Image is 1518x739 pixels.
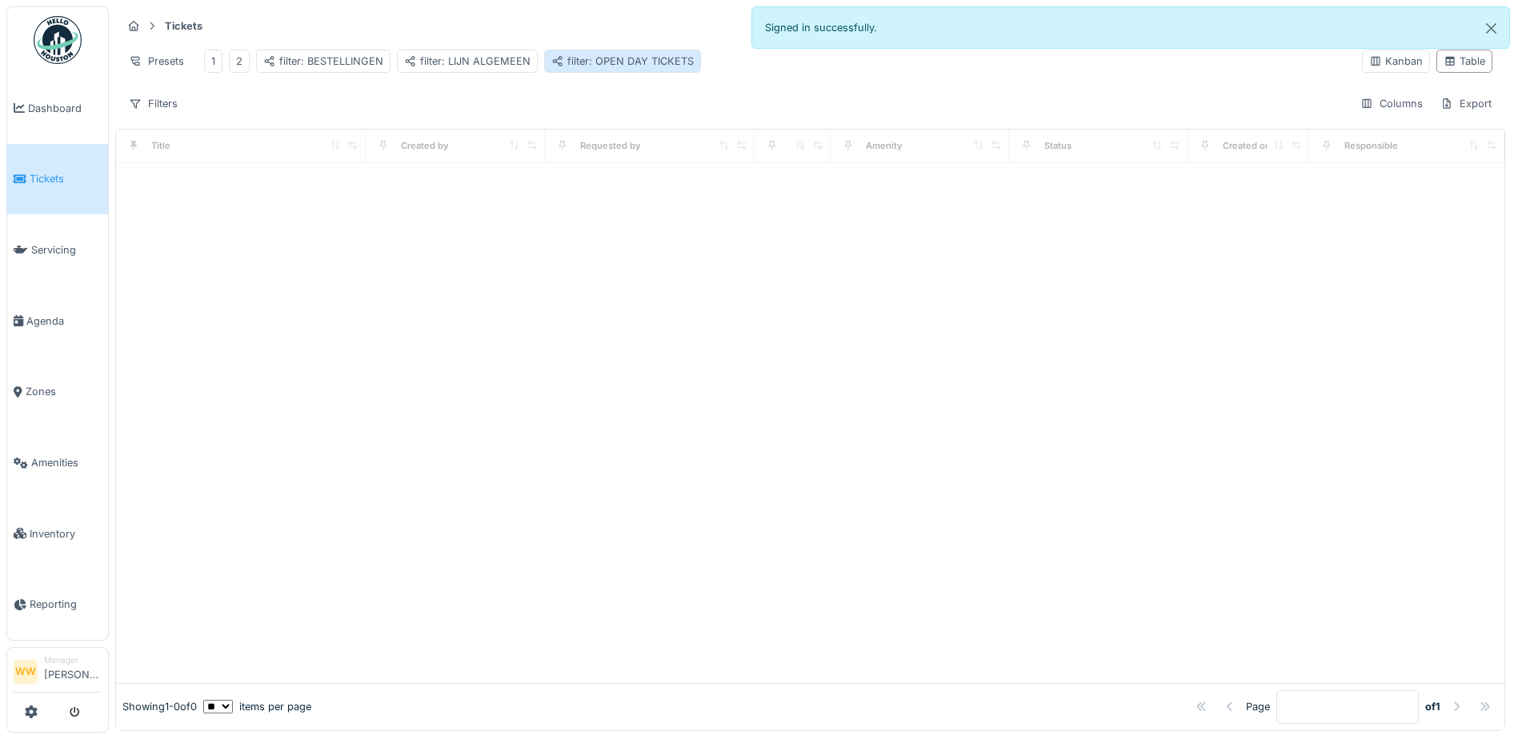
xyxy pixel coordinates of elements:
div: Signed in successfully. [751,6,1511,49]
img: Badge_color-CXgf-gQk.svg [34,16,82,64]
div: Created by [401,139,449,153]
li: [PERSON_NAME] [44,654,102,689]
span: Dashboard [28,101,102,116]
strong: of 1 [1425,699,1440,714]
div: Title [151,139,170,153]
div: Page [1246,699,1270,714]
div: Columns [1353,92,1430,115]
span: Agenda [26,314,102,329]
div: Amenity [866,139,903,153]
a: Tickets [7,144,108,215]
div: Kanban [1369,54,1423,69]
div: 2 [236,54,242,69]
div: Filters [122,92,185,115]
div: Status [1044,139,1071,153]
div: Presets [122,50,191,73]
strong: Tickets [158,18,209,34]
li: WW [14,660,38,684]
a: Zones [7,357,108,428]
div: Created on [1223,139,1271,153]
span: Zones [26,384,102,399]
div: filter: OPEN DAY TICKETS [551,54,694,69]
div: Responsible [1344,139,1398,153]
span: Inventory [30,526,102,541]
div: Table [1444,54,1485,69]
a: WW Manager[PERSON_NAME] [14,654,102,693]
a: Dashboard [7,73,108,144]
span: Tickets [30,171,102,186]
span: Reporting [30,597,102,612]
a: Inventory [7,498,108,569]
a: Amenities [7,427,108,498]
div: Manager [44,654,102,666]
div: items per page [203,699,311,714]
div: Export [1433,92,1499,115]
button: Close [1473,7,1509,50]
div: filter: LIJN ALGEMEEN [404,54,531,69]
div: filter: BESTELLINGEN [263,54,383,69]
a: Servicing [7,214,108,286]
div: Showing 1 - 0 of 0 [122,699,197,714]
span: Servicing [31,242,102,258]
a: Reporting [7,569,108,641]
a: Agenda [7,286,108,357]
div: 1 [211,54,215,69]
span: Amenities [31,455,102,470]
div: Requested by [580,139,641,153]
